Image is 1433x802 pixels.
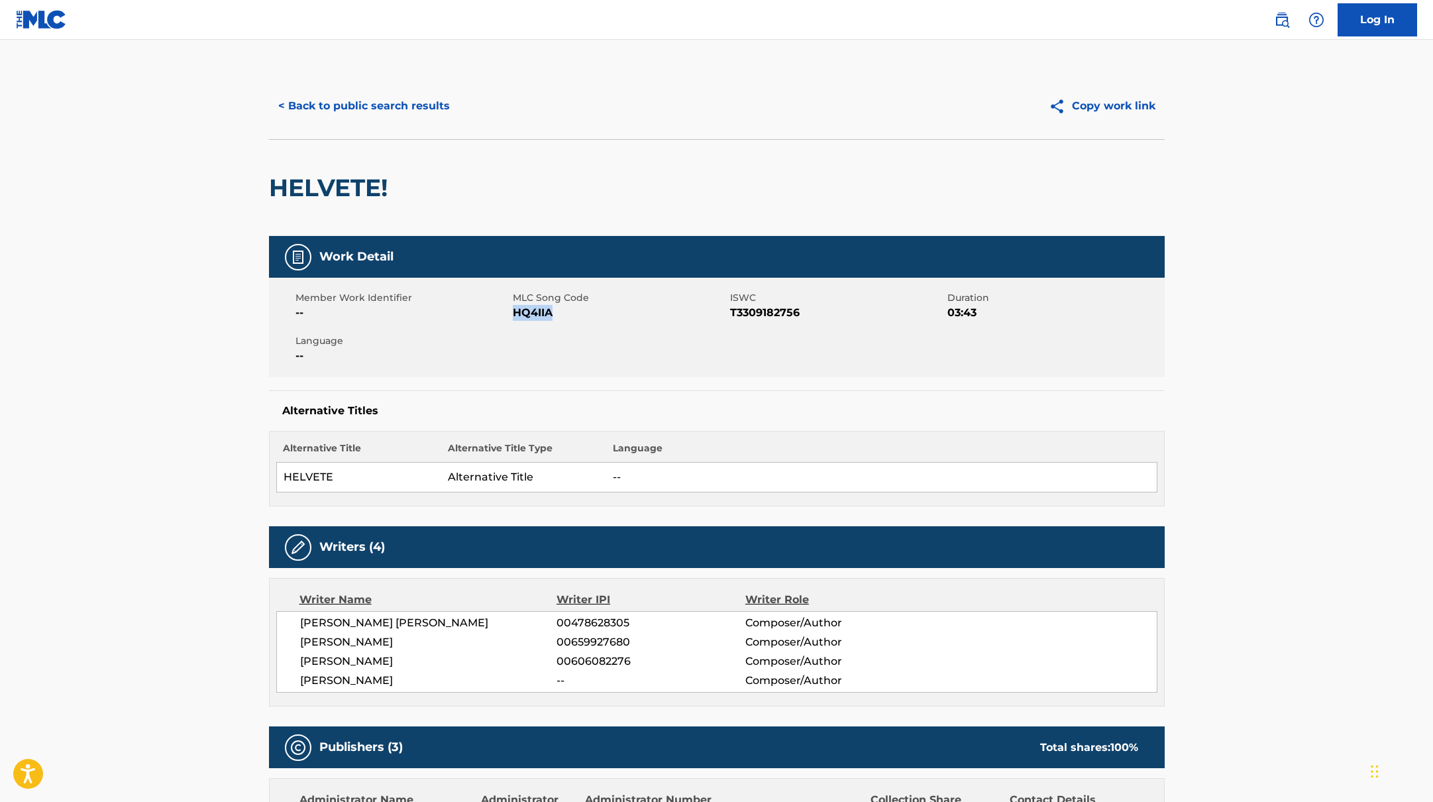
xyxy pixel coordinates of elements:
[745,673,917,689] span: Composer/Author
[1040,740,1138,756] div: Total shares:
[1049,98,1072,115] img: Copy work link
[1303,7,1330,33] div: Help
[276,441,441,463] th: Alternative Title
[290,540,306,555] img: Writers
[557,615,745,631] span: 00478628305
[269,89,459,123] button: < Back to public search results
[947,305,1161,321] span: 03:43
[1269,7,1295,33] a: Public Search
[557,654,745,669] span: 00606082276
[745,634,917,650] span: Composer/Author
[290,740,306,756] img: Publishers
[606,463,1157,492] td: --
[269,173,394,203] h2: HELVETE!
[441,441,606,463] th: Alternative Title Type
[16,10,67,29] img: MLC Logo
[300,615,557,631] span: [PERSON_NAME] [PERSON_NAME]
[1039,89,1165,123] button: Copy work link
[1110,741,1138,754] span: 100 %
[441,463,606,492] td: Alternative Title
[947,291,1161,305] span: Duration
[290,249,306,265] img: Work Detail
[295,305,509,321] span: --
[513,305,727,321] span: HQ4IIA
[1308,12,1324,28] img: help
[1367,738,1433,802] iframe: Chat Widget
[730,305,944,321] span: T3309182756
[730,291,944,305] span: ISWC
[513,291,727,305] span: MLC Song Code
[300,654,557,669] span: [PERSON_NAME]
[299,592,557,608] div: Writer Name
[1338,3,1417,36] a: Log In
[319,540,385,555] h5: Writers (4)
[745,592,917,608] div: Writer Role
[1371,752,1379,791] div: Drag
[557,673,745,689] span: --
[295,291,509,305] span: Member Work Identifier
[1274,12,1290,28] img: search
[295,334,509,348] span: Language
[745,615,917,631] span: Composer/Author
[276,463,441,492] td: HELVETE
[300,673,557,689] span: [PERSON_NAME]
[300,634,557,650] span: [PERSON_NAME]
[606,441,1157,463] th: Language
[557,634,745,650] span: 00659927680
[282,404,1151,418] h5: Alternative Titles
[557,592,745,608] div: Writer IPI
[319,740,403,755] h5: Publishers (3)
[319,249,394,264] h5: Work Detail
[295,348,509,364] span: --
[745,654,917,669] span: Composer/Author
